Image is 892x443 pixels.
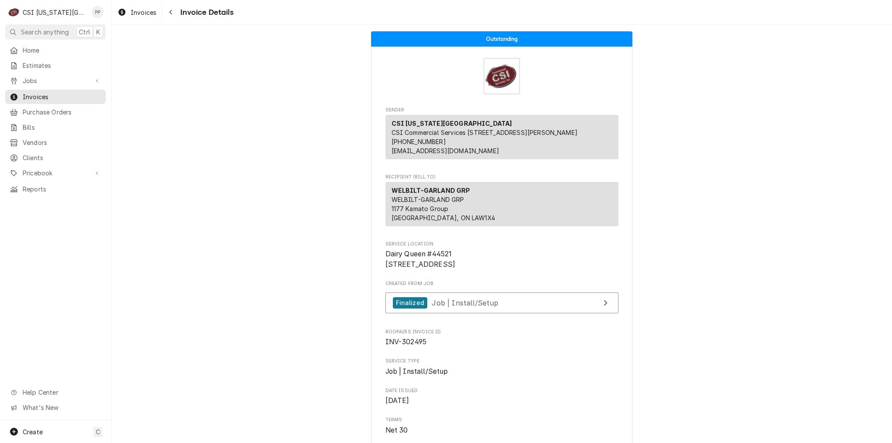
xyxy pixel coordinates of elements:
[23,107,101,117] span: Purchase Orders
[385,115,618,159] div: Sender
[23,8,87,17] div: CSI [US_STATE][GEOGRAPHIC_DATA]
[131,8,156,17] span: Invoices
[5,135,106,150] a: Vendors
[23,403,101,412] span: What's New
[385,387,618,406] div: Date Issued
[385,107,618,114] span: Sender
[5,151,106,165] a: Clients
[23,138,101,147] span: Vendors
[5,400,106,415] a: Go to What's New
[23,123,101,132] span: Bills
[23,46,101,55] span: Home
[164,5,178,19] button: Navigate back
[385,338,427,346] span: INV-302495
[23,61,101,70] span: Estimates
[385,292,618,314] a: View Job
[8,6,20,18] div: C
[23,185,101,194] span: Reports
[5,182,106,196] a: Reports
[5,385,106,399] a: Go to Help Center
[393,297,427,309] div: Finalized
[79,27,90,37] span: Ctrl
[486,36,518,42] span: Outstanding
[385,250,456,268] span: Dairy Queen #44521 [STREET_ADDRESS]
[114,5,160,20] a: Invoices
[392,196,495,221] span: WELBILT-GARLAND GRP 1177 Kamato Group [GEOGRAPHIC_DATA], ON LAW1X4
[385,396,618,406] span: Date Issued
[23,428,43,436] span: Create
[385,329,618,347] div: Roopairs Invoice ID
[392,120,512,127] strong: CSI [US_STATE][GEOGRAPHIC_DATA]
[385,249,618,269] span: Service Location
[23,153,101,162] span: Clients
[385,426,408,434] span: Net 30
[385,337,618,347] span: Roopairs Invoice ID
[385,174,618,181] span: Recipient (Bill To)
[385,174,618,230] div: Invoice Recipient
[385,358,618,376] div: Service Type
[5,120,106,134] a: Bills
[392,129,578,136] span: CSI Commercial Services [STREET_ADDRESS][PERSON_NAME]
[23,168,88,178] span: Pricebook
[385,416,618,423] span: Terms
[5,105,106,119] a: Purchase Orders
[96,27,100,37] span: K
[23,92,101,101] span: Invoices
[23,388,101,397] span: Help Center
[5,58,106,73] a: Estimates
[5,166,106,180] a: Go to Pricebook
[385,396,409,405] span: [DATE]
[385,387,618,394] span: Date Issued
[8,6,20,18] div: CSI Kansas City's Avatar
[5,90,106,104] a: Invoices
[392,187,470,194] strong: WELBILT-GARLAND GRP
[385,241,618,270] div: Service Location
[5,24,106,40] button: Search anythingCtrlK
[96,427,100,436] span: C
[178,7,233,18] span: Invoice Details
[432,298,498,307] span: Job | Install/Setup
[385,329,618,336] span: Roopairs Invoice ID
[385,182,618,226] div: Recipient (Bill To)
[23,76,88,85] span: Jobs
[385,358,618,365] span: Service Type
[385,366,618,377] span: Service Type
[5,74,106,88] a: Go to Jobs
[392,138,446,145] a: [PHONE_NUMBER]
[385,367,448,376] span: Job | Install/Setup
[385,182,618,230] div: Recipient (Bill To)
[385,115,618,163] div: Sender
[385,107,618,163] div: Invoice Sender
[385,280,618,318] div: Created From Job
[371,31,632,47] div: Status
[5,43,106,57] a: Home
[392,147,499,154] a: [EMAIL_ADDRESS][DOMAIN_NAME]
[91,6,104,18] div: PP
[385,416,618,435] div: Terms
[385,241,618,248] span: Service Location
[91,6,104,18] div: Philip Potter's Avatar
[385,425,618,436] span: Terms
[21,27,69,37] span: Search anything
[483,58,520,94] img: Logo
[385,280,618,287] span: Created From Job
